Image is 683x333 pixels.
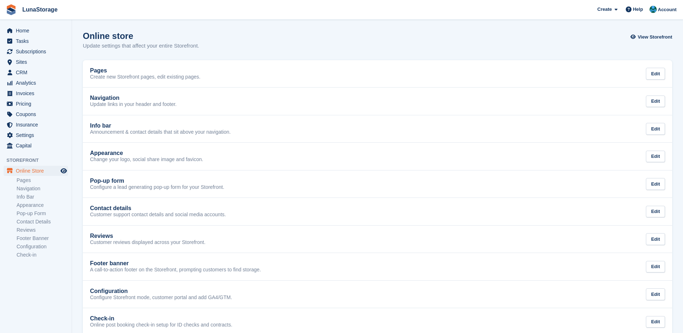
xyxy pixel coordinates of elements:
a: View Storefront [632,31,672,43]
h2: Navigation [90,95,120,101]
span: CRM [16,67,59,77]
a: Preview store [59,166,68,175]
div: Edit [646,233,665,245]
span: View Storefront [638,34,672,41]
a: Navigation [17,185,68,192]
a: menu [4,46,68,57]
a: Appearance [17,202,68,209]
div: Edit [646,261,665,273]
span: Insurance [16,120,59,130]
a: menu [4,166,68,176]
a: menu [4,130,68,140]
h1: Online store [83,31,199,41]
span: Analytics [16,78,59,88]
a: Footer Banner [17,235,68,242]
div: Edit [646,68,665,80]
a: menu [4,78,68,88]
a: menu [4,57,68,67]
a: Info bar Announcement & contact details that sit above your navigation. Edit [83,115,672,143]
h2: Footer banner [90,260,129,267]
p: Configure a lead generating pop-up form for your Storefront. [90,184,224,191]
span: Online Store [16,166,59,176]
span: Subscriptions [16,46,59,57]
span: Tasks [16,36,59,46]
a: Contact Details [17,218,68,225]
a: Check-in [17,252,68,258]
a: Appearance Change your logo, social share image and favicon. Edit [83,143,672,170]
img: stora-icon-8386f47178a22dfd0bd8f6a31ec36ba5ce8667c1dd55bd0f319d3a0aa187defe.svg [6,4,17,15]
h2: Configuration [90,288,128,294]
span: Account [658,6,677,13]
div: Edit [646,96,665,107]
div: Edit [646,178,665,190]
span: Settings [16,130,59,140]
a: Navigation Update links in your header and footer. Edit [83,88,672,115]
div: Edit [646,288,665,300]
h2: Contact details [90,205,131,212]
p: Customer reviews displayed across your Storefront. [90,239,206,246]
span: Home [16,26,59,36]
h2: Appearance [90,150,123,156]
p: Online post booking check-in setup for ID checks and contracts. [90,322,232,328]
a: menu [4,88,68,98]
img: Frances Dardenne [650,6,657,13]
a: LunaStorage [19,4,60,15]
a: menu [4,36,68,46]
a: menu [4,109,68,119]
p: Configure Storefront mode, customer portal and add GA4/GTM. [90,294,232,301]
span: Create [597,6,612,13]
div: Edit [646,151,665,163]
a: Configuration [17,243,68,250]
p: Change your logo, social share image and favicon. [90,156,203,163]
p: Update links in your header and footer. [90,101,177,108]
a: Reviews [17,227,68,234]
a: Pop-up form Configure a lead generating pop-up form for your Storefront. Edit [83,170,672,198]
a: menu [4,26,68,36]
p: A call-to-action footer on the Storefront, prompting customers to find storage. [90,267,261,273]
div: Edit [646,123,665,135]
h2: Reviews [90,233,113,239]
h2: Check-in [90,315,114,322]
p: Announcement & contact details that sit above your navigation. [90,129,231,136]
a: menu [4,67,68,77]
h2: Info bar [90,123,111,129]
a: Configuration Configure Storefront mode, customer portal and add GA4/GTM. Edit [83,281,672,308]
a: Contact details Customer support contact details and social media accounts. Edit [83,198,672,225]
span: Capital [16,141,59,151]
a: Pages Create new Storefront pages, edit existing pages. Edit [83,60,672,88]
p: Customer support contact details and social media accounts. [90,212,226,218]
a: menu [4,99,68,109]
a: Info Bar [17,194,68,200]
span: Storefront [6,157,72,164]
div: Edit [646,206,665,218]
a: Footer banner A call-to-action footer on the Storefront, prompting customers to find storage. Edit [83,253,672,280]
span: Pricing [16,99,59,109]
a: Reviews Customer reviews displayed across your Storefront. Edit [83,226,672,253]
h2: Pages [90,67,107,74]
p: Update settings that affect your entire Storefront. [83,42,199,50]
a: Pages [17,177,68,184]
span: Help [633,6,643,13]
h2: Pop-up form [90,178,124,184]
p: Create new Storefront pages, edit existing pages. [90,74,201,80]
a: Pop-up Form [17,210,68,217]
div: Edit [646,316,665,328]
a: menu [4,141,68,151]
span: Coupons [16,109,59,119]
a: menu [4,120,68,130]
span: Invoices [16,88,59,98]
span: Sites [16,57,59,67]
